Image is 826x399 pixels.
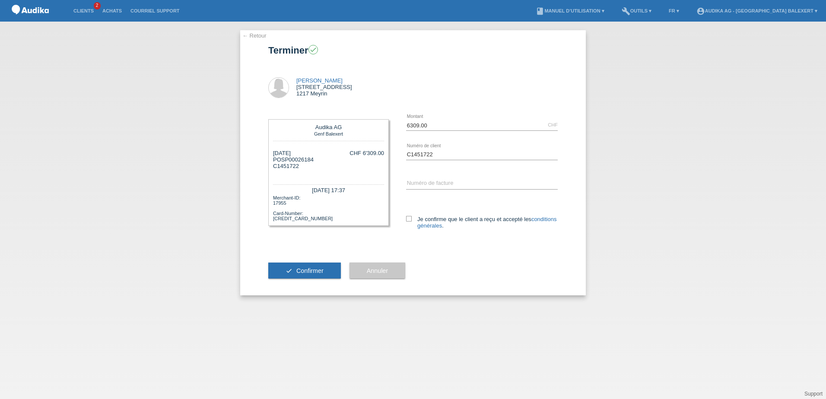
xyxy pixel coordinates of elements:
i: build [622,7,630,16]
button: Annuler [349,263,405,279]
a: buildOutils ▾ [617,8,656,13]
a: Support [804,391,823,397]
a: POS — MF Group [9,17,52,23]
a: conditions générales [417,216,556,229]
a: ← Retour [242,32,267,39]
div: [DATE] POSP00026184 [273,150,314,176]
a: account_circleAudika AG - [GEOGRAPHIC_DATA] Balexert ▾ [692,8,822,13]
i: book [536,7,544,16]
h1: Terminer [268,45,558,56]
a: [PERSON_NAME] [296,77,343,84]
div: [STREET_ADDRESS] 1217 Meyrin [296,77,352,97]
i: check [286,267,292,274]
div: Audika AG [275,124,382,130]
a: Courriel Support [126,8,184,13]
button: check Confirmer [268,263,341,279]
span: C1451722 [273,163,299,169]
i: account_circle [696,7,705,16]
div: Merchant-ID: 17955 Card-Number: [CREDIT_CARD_NUMBER] [273,194,384,221]
label: Je confirme que le client a reçu et accepté les . [406,216,558,229]
span: Confirmer [296,267,324,274]
div: CHF 6'309.00 [349,150,384,156]
a: bookManuel d’utilisation ▾ [531,8,608,13]
div: [DATE] 17:37 [273,184,384,194]
div: CHF [548,122,558,127]
div: Genf Balexert [275,130,382,136]
i: check [309,46,317,54]
span: 2 [94,2,101,9]
a: Clients [69,8,98,13]
a: Achats [98,8,126,13]
span: Annuler [367,267,388,274]
a: FR ▾ [664,8,683,13]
